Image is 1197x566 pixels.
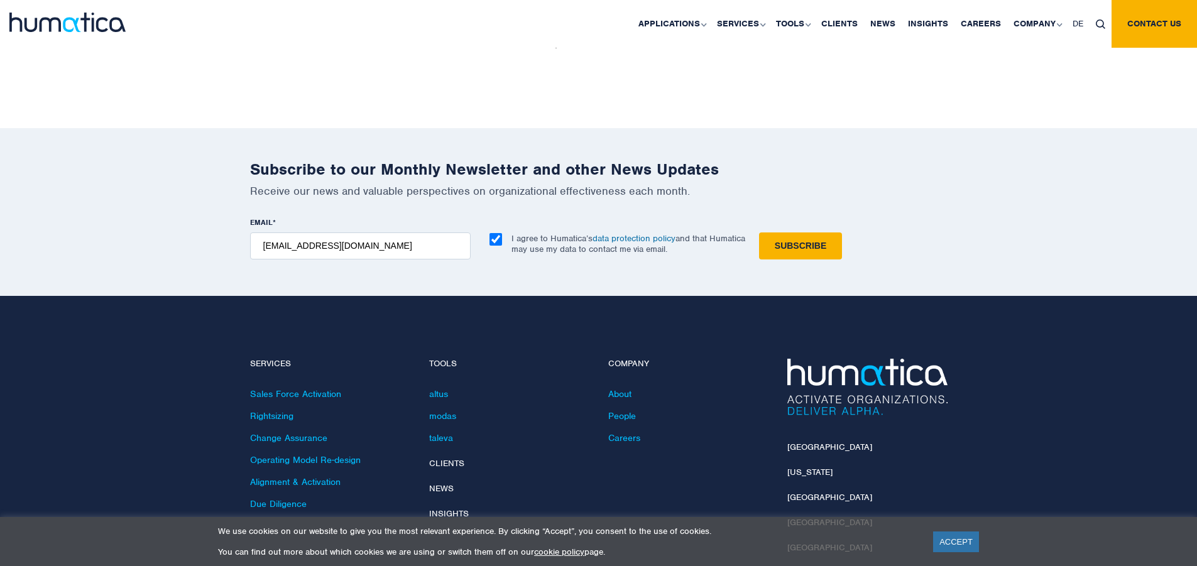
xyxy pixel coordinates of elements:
[1073,18,1083,29] span: DE
[429,483,454,494] a: News
[218,547,917,557] p: You can find out more about which cookies we are using or switch them off on our page.
[787,492,872,503] a: [GEOGRAPHIC_DATA]
[250,359,410,369] h4: Services
[250,217,273,227] span: EMAIL
[933,531,979,552] a: ACCEPT
[787,359,948,415] img: Humatica
[429,432,453,444] a: taleva
[429,388,448,400] a: altus
[250,388,341,400] a: Sales Force Activation
[429,410,456,422] a: modas
[608,432,640,444] a: Careers
[250,432,327,444] a: Change Assurance
[429,359,589,369] h4: Tools
[511,233,745,254] p: I agree to Humatica’s and that Humatica may use my data to contact me via email.
[608,410,636,422] a: People
[250,476,341,487] a: Alignment & Activation
[787,442,872,452] a: [GEOGRAPHIC_DATA]
[593,233,675,244] a: data protection policy
[218,526,917,536] p: We use cookies on our website to give you the most relevant experience. By clicking “Accept”, you...
[250,498,307,509] a: Due Diligence
[1096,19,1105,29] img: search_icon
[429,508,469,519] a: Insights
[250,232,471,259] input: name@company.com
[9,13,126,32] img: logo
[759,232,842,259] input: Subscribe
[250,184,948,198] p: Receive our news and valuable perspectives on organizational effectiveness each month.
[489,233,502,246] input: I agree to Humatica’sdata protection policyand that Humatica may use my data to contact me via em...
[429,458,464,469] a: Clients
[608,388,631,400] a: About
[787,467,833,477] a: [US_STATE]
[250,454,361,465] a: Operating Model Re-design
[250,160,948,179] h2: Subscribe to our Monthly Newsletter and other News Updates
[534,547,584,557] a: cookie policy
[250,410,293,422] a: Rightsizing
[608,359,768,369] h4: Company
